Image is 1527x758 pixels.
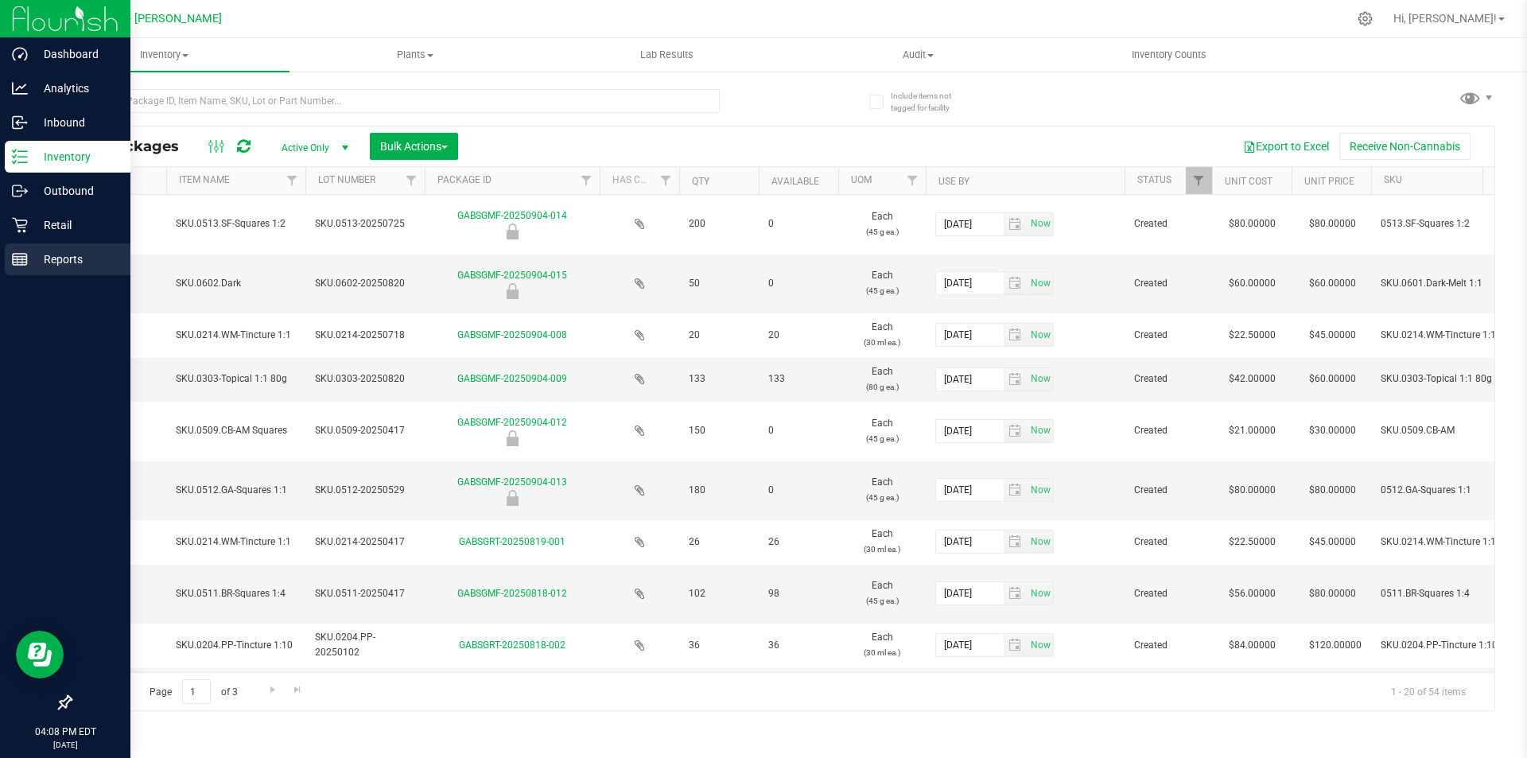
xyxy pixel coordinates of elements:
span: SKU.0509.CB-AM [1381,423,1501,438]
span: SKU.0513-20250725 [315,216,415,231]
span: SKU.0303-Topical 1:1 80g [176,371,296,387]
span: select [1027,368,1053,391]
p: (80 g ea.) [848,379,916,395]
span: $45.00000 [1301,324,1364,347]
span: SKU.0601.Dark-Melt 1:1 [1381,276,1501,291]
a: GABSGMF-20250904-015 [457,270,567,281]
td: $80.00000 [1212,195,1292,255]
span: SKU.0513.SF-Squares 1:2 [176,216,296,231]
span: 200 [689,216,749,231]
div: Newly Received [422,490,602,506]
p: Outbound [28,181,123,200]
p: Inventory [28,147,123,166]
span: SKU.0303-20250820 [315,371,415,387]
span: select [1027,582,1053,604]
span: Created [1134,328,1203,343]
div: Newly Received [422,224,602,239]
span: select [1027,420,1053,442]
a: Filter [899,167,926,194]
a: Plants [289,38,541,72]
a: Filter [1186,167,1212,194]
a: Filter [573,167,600,194]
span: 0513.SF-Squares 1:2 [1381,216,1501,231]
span: Each [848,475,916,505]
span: SKU.0214-20250417 [315,534,415,550]
span: Set Current date [1027,272,1054,295]
span: SKU.0204.PP-Tincture 1:10 [176,638,296,653]
td: $22.50000 [1212,668,1292,713]
inline-svg: Outbound [12,183,28,199]
a: Package ID [437,174,492,185]
span: $60.00000 [1301,367,1364,391]
input: 1 [182,679,211,704]
p: Analytics [28,79,123,98]
span: Created [1134,483,1203,498]
span: $120.00000 [1301,634,1370,657]
span: Hi, [PERSON_NAME]! [1393,12,1497,25]
p: Dashboard [28,45,123,64]
span: 0512.GA-Squares 1:1 [1381,483,1501,498]
span: 20 [689,328,749,343]
div: Manage settings [1355,11,1375,26]
iframe: Resource center [16,631,64,678]
span: $30.00000 [1301,419,1364,442]
th: Has COA [600,167,679,195]
span: Lab Results [619,48,715,62]
span: Set Current date [1027,531,1054,554]
span: Set Current date [1027,634,1054,657]
a: Unit Cost [1225,176,1272,187]
span: Each [848,320,916,350]
span: Created [1134,276,1203,291]
span: select [1027,324,1053,346]
span: SKU.0303-Topical 1:1 80g [1381,371,1501,387]
span: 20 [768,328,829,343]
span: Each [848,364,916,395]
span: 98 [768,586,829,601]
a: Use By [938,176,969,187]
a: Available [771,176,819,187]
span: SKU.0512.GA-Squares 1:1 [176,483,296,498]
span: Created [1134,638,1203,653]
p: 04:08 PM EDT [7,725,123,739]
span: $45.00000 [1301,531,1364,554]
td: $42.00000 [1212,358,1292,402]
span: select [1004,324,1027,346]
span: select [1004,213,1027,235]
span: 0 [768,216,829,231]
a: Go to the next page [261,679,284,701]
span: SKU.0214.WM-Tincture 1:1 [1381,328,1501,343]
a: GABSGRT-20250819-001 [459,536,565,547]
td: $56.00000 [1212,565,1292,624]
span: 36 [689,638,749,653]
button: Receive Non-Cannabis [1339,133,1471,160]
a: Audit [792,38,1043,72]
p: (30 ml ea.) [848,335,916,350]
inline-svg: Inbound [12,115,28,130]
p: Inbound [28,113,123,132]
a: SKU [1384,174,1402,185]
span: $80.00000 [1301,479,1364,502]
span: 0 [768,276,829,291]
td: $21.00000 [1212,402,1292,461]
a: Lot Number [318,174,375,185]
a: Inventory Counts [1043,38,1295,72]
p: (45 g ea.) [848,283,916,298]
span: Set Current date [1027,324,1054,347]
a: UOM [851,174,872,185]
a: Inventory [38,38,289,72]
span: select [1004,420,1027,442]
a: Filter [279,167,305,194]
span: select [1027,634,1053,656]
span: SKU.0509.CB-AM Squares [176,423,296,438]
div: Newly Received [422,283,602,299]
a: Item Name [179,174,230,185]
span: Each [848,416,916,446]
span: SKU.0204.PP-20250102 [315,630,415,660]
span: Each [848,209,916,239]
inline-svg: Inventory [12,149,28,165]
span: select [1027,213,1053,235]
span: select [1004,531,1027,553]
span: $80.00000 [1301,582,1364,605]
span: Created [1134,423,1203,438]
a: Lab Results [541,38,792,72]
